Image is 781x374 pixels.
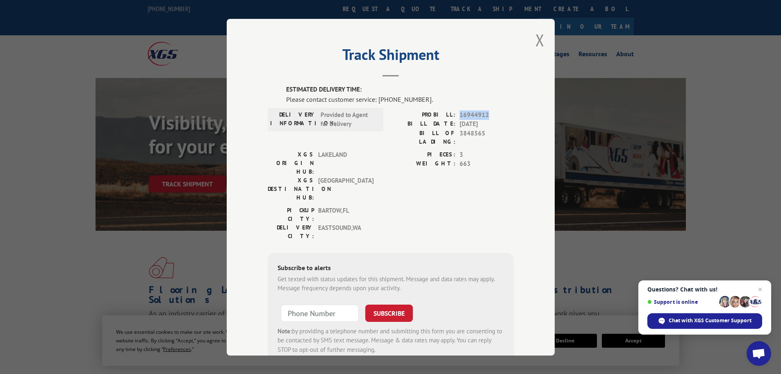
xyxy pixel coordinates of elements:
[460,150,514,159] span: 3
[755,285,765,294] span: Close chat
[278,327,292,335] strong: Note:
[268,206,314,223] label: PICKUP CITY:
[647,299,716,305] span: Support is online
[268,176,314,202] label: XGS DESTINATION HUB:
[268,49,514,64] h2: Track Shipment
[286,94,514,104] div: Please contact customer service: [PHONE_NUMBER].
[321,110,376,128] span: Provided to Agent for Delivery
[278,262,504,274] div: Subscribe to alerts
[460,128,514,146] span: 3848565
[270,110,316,128] label: DELIVERY INFORMATION:
[318,206,373,223] span: BARTOW , FL
[268,150,314,176] label: XGS ORIGIN HUB:
[391,110,455,119] label: PROBILL:
[747,341,771,366] div: Open chat
[391,150,455,159] label: PIECES:
[391,128,455,146] label: BILL OF LADING:
[365,304,413,321] button: SUBSCRIBE
[268,223,314,240] label: DELIVERY CITY:
[281,304,359,321] input: Phone Number
[460,110,514,119] span: 16944912
[286,85,514,94] label: ESTIMATED DELIVERY TIME:
[535,29,544,51] button: Close modal
[278,274,504,293] div: Get texted with status updates for this shipment. Message and data rates may apply. Message frequ...
[391,119,455,129] label: BILL DATE:
[391,159,455,169] label: WEIGHT:
[278,326,504,354] div: by providing a telephone number and submitting this form you are consenting to be contacted by SM...
[318,176,373,202] span: [GEOGRAPHIC_DATA]
[318,223,373,240] span: EASTSOUND , WA
[647,313,762,329] div: Chat with XGS Customer Support
[460,159,514,169] span: 663
[460,119,514,129] span: [DATE]
[647,286,762,293] span: Questions? Chat with us!
[669,317,751,324] span: Chat with XGS Customer Support
[318,150,373,176] span: LAKELAND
